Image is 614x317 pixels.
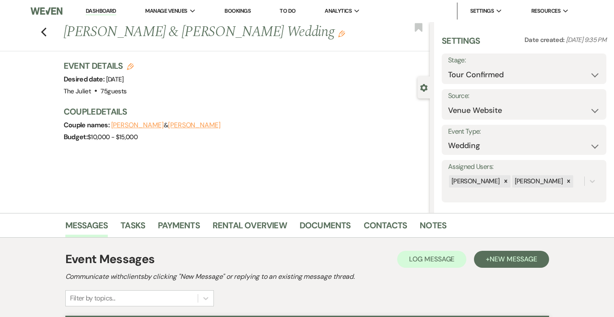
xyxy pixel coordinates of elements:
[158,219,200,237] a: Payments
[364,219,407,237] a: Contacts
[111,121,221,129] span: &
[512,175,564,188] div: [PERSON_NAME]
[64,106,421,118] h3: Couple Details
[420,219,446,237] a: Notes
[86,7,116,15] a: Dashboard
[224,7,251,14] a: Bookings
[65,219,108,237] a: Messages
[64,60,134,72] h3: Event Details
[213,219,287,237] a: Rental Overview
[397,251,466,268] button: Log Message
[300,219,351,237] a: Documents
[280,7,295,14] a: To Do
[474,251,549,268] button: +New Message
[442,35,480,53] h3: Settings
[566,36,606,44] span: [DATE] 9:35 PM
[64,75,106,84] span: Desired date:
[409,255,454,264] span: Log Message
[338,30,345,37] button: Edit
[64,87,91,95] span: The Juliet
[31,2,62,20] img: Weven Logo
[448,161,600,173] label: Assigned Users:
[70,293,115,303] div: Filter by topics...
[87,133,137,141] span: $10,000 - $15,000
[524,36,566,44] span: Date created:
[490,255,537,264] span: New Message
[64,121,111,129] span: Couple names:
[325,7,352,15] span: Analytics
[65,272,549,282] h2: Communicate with clients by clicking "New Message" or replying to an existing message thread.
[449,175,501,188] div: [PERSON_NAME]
[168,122,221,129] button: [PERSON_NAME]
[448,126,600,138] label: Event Type:
[106,75,124,84] span: [DATE]
[448,90,600,102] label: Source:
[121,219,145,237] a: Tasks
[448,54,600,67] label: Stage:
[64,132,88,141] span: Budget:
[420,83,428,91] button: Close lead details
[531,7,561,15] span: Resources
[64,22,353,42] h1: [PERSON_NAME] & [PERSON_NAME] Wedding
[111,122,164,129] button: [PERSON_NAME]
[470,7,494,15] span: Settings
[145,7,187,15] span: Manage Venues
[101,87,126,95] span: 75 guests
[65,250,155,268] h1: Event Messages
